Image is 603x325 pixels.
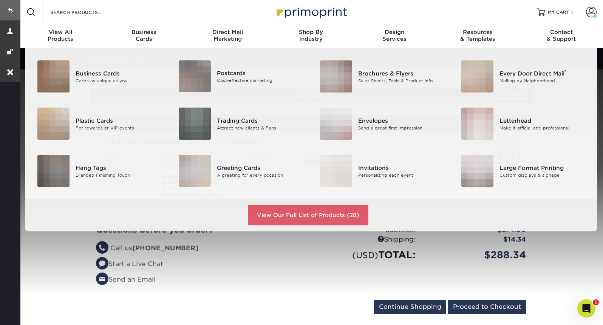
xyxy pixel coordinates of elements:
input: SEARCH PRODUCTS..... [49,8,123,17]
div: Send a great first impression [358,125,447,131]
div: & Templates [436,29,520,42]
a: Letterhead Letterhead Make it official and professional [458,105,588,143]
a: Large Format Printing Large Format Printing Custom displays & signage [458,152,588,190]
div: Envelopes [358,116,447,125]
img: Business Cards [37,60,70,92]
img: Brochures & Flyers [320,60,352,92]
img: Every Door Direct Mail [461,60,493,92]
span: Direct Mail [186,29,269,35]
div: A greeting for every occasion [217,172,305,178]
div: Letterhead [499,116,588,125]
a: Invitations Invitations Personalizing each event [317,152,447,190]
div: For rewards or VIP events [76,125,164,131]
img: Envelopes [320,108,352,140]
img: Letterhead [461,108,493,140]
a: DesignServices [353,24,436,48]
div: Cards [102,29,186,42]
a: BusinessCards [102,24,186,48]
div: Greeting Cards [217,163,305,172]
img: Plastic Cards [37,108,70,140]
div: & Support [520,29,603,42]
img: Hang Tags [37,155,70,187]
a: Postcards Postcards Cost-effective marketing [175,57,305,95]
a: Plastic Cards Plastic Cards For rewards or VIP events [34,105,164,143]
div: Invitations [358,163,447,172]
a: View AllProducts [19,24,102,48]
div: Services [353,29,436,42]
a: Every Door Direct Mail Every Door Direct Mail® Mailing by Neighborhood [458,57,588,95]
span: MY CART [548,9,569,15]
span: Design [353,29,436,35]
div: Mailing by Neighborhood [499,77,588,84]
img: Trading Cards [179,108,211,140]
div: Industry [269,29,353,42]
a: Contact& Support [520,24,603,48]
a: Greeting Cards Greeting Cards A greeting for every occasion [175,152,305,190]
div: Custom displays & signage [499,172,588,178]
img: Invitations [320,155,352,187]
div: Personalizing each event [358,172,447,178]
div: Large Format Printing [499,163,588,172]
div: Marketing [186,29,269,42]
span: 1 [571,9,573,15]
a: Direct MailMarketing [186,24,269,48]
iframe: Google Customer Reviews [2,302,64,322]
div: Trading Cards [217,116,305,125]
span: Shop By [269,29,353,35]
div: Hang Tags [76,163,164,172]
input: Proceed to Checkout [448,300,526,314]
sup: ® [564,69,566,74]
img: Primoprint [273,4,349,20]
span: Business [102,29,186,35]
div: Postcards [217,69,305,77]
div: Branded Finishing Touch [76,172,164,178]
img: Greeting Cards [179,155,211,187]
div: Plastic Cards [76,116,164,125]
a: Trading Cards Trading Cards Attract new clients & Fans [175,105,305,143]
div: Brochures & Flyers [358,69,447,77]
div: Make it official and professional [499,125,588,131]
span: Contact [520,29,603,35]
div: Every Door Direct Mail [499,69,588,77]
a: Brochures & Flyers Brochures & Flyers Sales Sheets, Tools & Product Info [317,57,447,95]
span: Resources [436,29,520,35]
img: Postcards [179,60,211,92]
iframe: Intercom live chat [577,299,595,317]
img: Large Format Printing [461,155,493,187]
a: Shop ByIndustry [269,24,353,48]
input: Continue Shopping [374,300,446,314]
div: Products [19,29,102,42]
div: Sales Sheets, Tools & Product Info [358,77,447,84]
div: Attract new clients & Fans [217,125,305,131]
span: 1 [593,299,599,305]
span: View All [19,29,102,35]
div: Cost-effective marketing [217,77,305,84]
a: View Our Full List of Products (28) [248,205,368,225]
a: Hang Tags Hang Tags Branded Finishing Touch [34,152,164,190]
a: Envelopes Envelopes Send a great first impression [317,105,447,143]
a: Resources& Templates [436,24,520,48]
div: Business Cards [76,69,164,77]
a: Business Cards Business Cards Cards as unique as you [34,57,164,95]
div: Cards as unique as you [76,77,164,84]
